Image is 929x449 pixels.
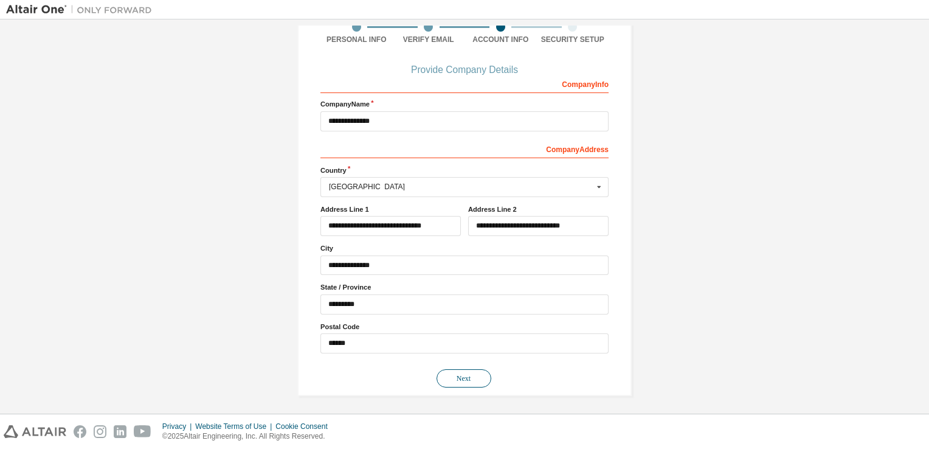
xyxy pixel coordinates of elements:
[464,35,537,44] div: Account Info
[320,139,609,158] div: Company Address
[162,431,335,442] p: © 2025 Altair Engineering, Inc. All Rights Reserved.
[320,204,461,214] label: Address Line 1
[468,204,609,214] label: Address Line 2
[74,425,86,438] img: facebook.svg
[437,369,491,388] button: Next
[275,422,334,431] div: Cookie Consent
[537,35,609,44] div: Security Setup
[320,99,609,109] label: Company Name
[320,165,609,175] label: Country
[134,425,151,438] img: youtube.svg
[320,322,609,332] label: Postal Code
[6,4,158,16] img: Altair One
[320,243,609,253] label: City
[320,35,393,44] div: Personal Info
[195,422,275,431] div: Website Terms of Use
[4,425,66,438] img: altair_logo.svg
[162,422,195,431] div: Privacy
[320,74,609,93] div: Company Info
[94,425,106,438] img: instagram.svg
[320,282,609,292] label: State / Province
[114,425,126,438] img: linkedin.svg
[320,66,609,74] div: Provide Company Details
[329,183,593,190] div: [GEOGRAPHIC_DATA]
[393,35,465,44] div: Verify Email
